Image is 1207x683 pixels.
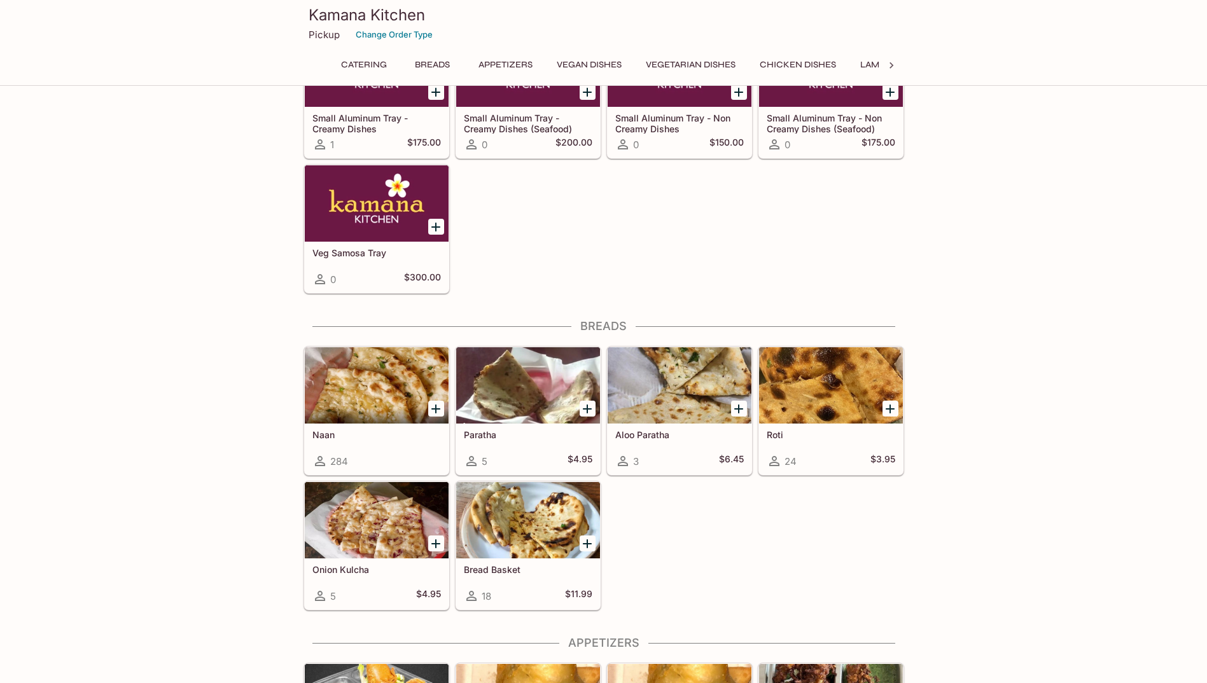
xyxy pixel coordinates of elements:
[312,247,441,258] h5: Veg Samosa Tray
[615,113,744,134] h5: Small Aluminum Tray - Non Creamy Dishes
[456,30,601,158] a: Small Aluminum Tray - Creamy Dishes (Seafood)0$200.00
[303,319,904,333] h4: Breads
[305,165,449,242] div: Veg Samosa Tray
[731,84,747,100] button: Add Small Aluminum Tray - Non Creamy Dishes
[428,535,444,551] button: Add Onion Kulcha
[330,139,334,151] span: 1
[870,453,895,469] h5: $3.95
[456,482,600,558] div: Bread Basket
[639,56,743,74] button: Vegetarian Dishes
[334,56,394,74] button: Catering
[330,273,336,286] span: 0
[785,455,797,467] span: 24
[305,482,449,558] div: Onion Kulcha
[607,347,752,475] a: Aloo Paratha3$6.45
[753,56,843,74] button: Chicken Dishes
[416,588,441,604] h5: $4.95
[767,429,895,440] h5: Roti
[404,56,461,74] button: Breads
[312,564,441,575] h5: Onion Kulcha
[304,165,449,293] a: Veg Samosa Tray0$300.00
[482,455,487,467] span: 5
[304,481,449,610] a: Onion Kulcha5$4.95
[633,455,639,467] span: 3
[482,590,491,602] span: 18
[305,347,449,424] div: Naan
[304,30,449,158] a: Small Aluminum Tray - Creamy Dishes1$175.00
[312,113,441,134] h5: Small Aluminum Tray - Creamy Dishes
[456,347,601,475] a: Paratha5$4.95
[719,453,744,469] h5: $6.45
[309,29,340,41] p: Pickup
[464,564,592,575] h5: Bread Basket
[304,347,449,475] a: Naan284
[580,84,596,100] button: Add Small Aluminum Tray - Creamy Dishes (Seafood)
[464,113,592,134] h5: Small Aluminum Tray - Creamy Dishes (Seafood)
[608,31,751,107] div: Small Aluminum Tray - Non Creamy Dishes
[303,636,904,650] h4: Appetizers
[759,347,903,424] div: Roti
[580,535,596,551] button: Add Bread Basket
[312,429,441,440] h5: Naan
[759,31,903,107] div: Small Aluminum Tray - Non Creamy Dishes (Seafood)
[350,25,438,45] button: Change Order Type
[608,347,751,424] div: Aloo Paratha
[550,56,629,74] button: Vegan Dishes
[330,455,348,467] span: 284
[853,56,926,74] button: Lamb Dishes
[709,137,744,152] h5: $150.00
[568,453,592,469] h5: $4.95
[482,139,487,151] span: 0
[428,219,444,235] button: Add Veg Samosa Tray
[883,84,898,100] button: Add Small Aluminum Tray - Non Creamy Dishes (Seafood)
[758,30,904,158] a: Small Aluminum Tray - Non Creamy Dishes (Seafood)0$175.00
[565,588,592,604] h5: $11.99
[785,139,790,151] span: 0
[767,113,895,134] h5: Small Aluminum Tray - Non Creamy Dishes (Seafood)
[633,139,639,151] span: 0
[471,56,540,74] button: Appetizers
[607,30,752,158] a: Small Aluminum Tray - Non Creamy Dishes0$150.00
[580,401,596,417] button: Add Paratha
[428,401,444,417] button: Add Naan
[428,84,444,100] button: Add Small Aluminum Tray - Creamy Dishes
[456,347,600,424] div: Paratha
[456,481,601,610] a: Bread Basket18$11.99
[883,401,898,417] button: Add Roti
[407,137,441,152] h5: $175.00
[309,5,899,25] h3: Kamana Kitchen
[758,347,904,475] a: Roti24$3.95
[330,590,336,602] span: 5
[305,31,449,107] div: Small Aluminum Tray - Creamy Dishes
[731,401,747,417] button: Add Aloo Paratha
[456,31,600,107] div: Small Aluminum Tray - Creamy Dishes (Seafood)
[615,429,744,440] h5: Aloo Paratha
[404,272,441,287] h5: $300.00
[555,137,592,152] h5: $200.00
[862,137,895,152] h5: $175.00
[464,429,592,440] h5: Paratha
